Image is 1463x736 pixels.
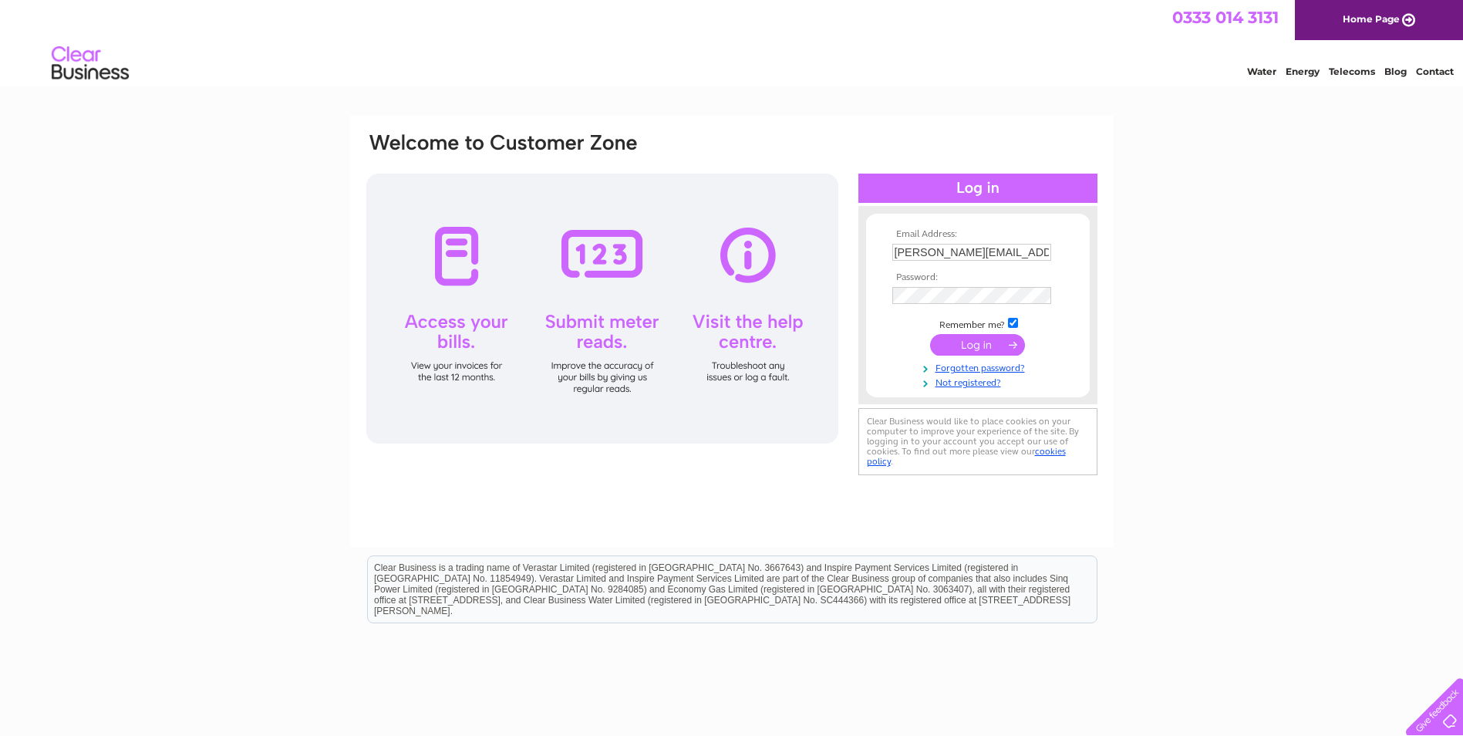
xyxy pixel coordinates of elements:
[892,360,1067,374] a: Forgotten password?
[1329,66,1375,77] a: Telecoms
[888,272,1067,283] th: Password:
[892,374,1067,389] a: Not registered?
[1384,66,1407,77] a: Blog
[888,229,1067,240] th: Email Address:
[867,446,1066,467] a: cookies policy
[1416,66,1454,77] a: Contact
[888,316,1067,331] td: Remember me?
[1172,8,1279,27] a: 0333 014 3131
[858,408,1097,475] div: Clear Business would like to place cookies on your computer to improve your experience of the sit...
[1247,66,1276,77] a: Water
[930,334,1025,356] input: Submit
[368,8,1097,75] div: Clear Business is a trading name of Verastar Limited (registered in [GEOGRAPHIC_DATA] No. 3667643...
[1286,66,1320,77] a: Energy
[51,40,130,87] img: logo.png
